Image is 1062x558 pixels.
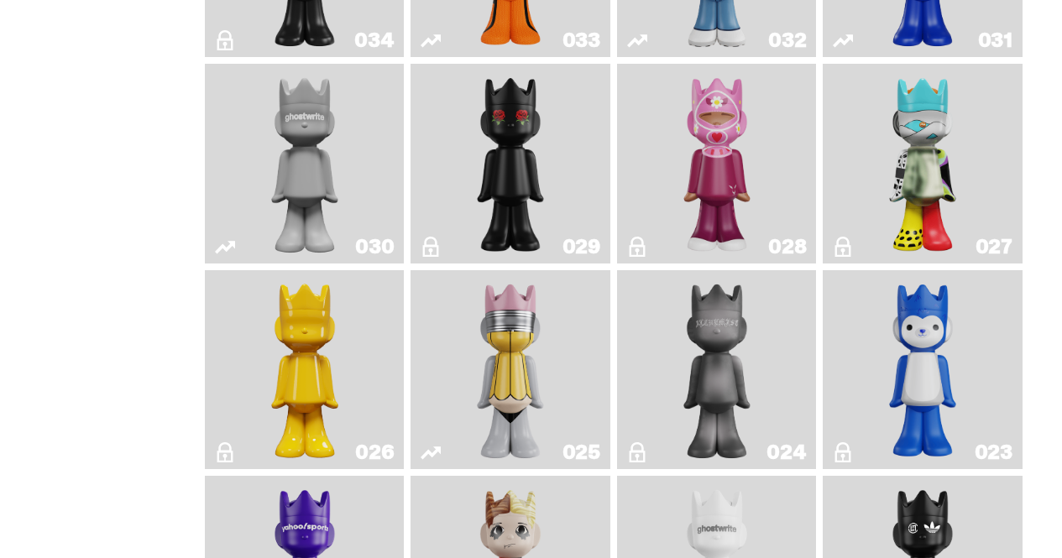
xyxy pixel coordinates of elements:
div: 033 [562,30,600,50]
a: Squish [833,277,1012,463]
div: 025 [562,442,600,462]
a: No. 2 Pencil [421,277,600,463]
img: No. 2 Pencil [458,277,562,463]
a: Schrödinger's ghost: New Dawn [215,277,395,463]
div: 032 [768,30,806,50]
a: Grand Prix [627,70,807,257]
img: One [253,70,357,257]
div: 029 [562,237,600,257]
div: 027 [976,237,1012,257]
img: Grand Prix [677,70,757,257]
img: What The MSCHF [882,70,963,257]
img: Landon [470,70,551,257]
img: Schrödinger's ghost: New Dawn [253,277,357,463]
div: 030 [355,237,394,257]
div: 031 [978,30,1012,50]
div: 026 [355,442,394,462]
div: 028 [768,237,806,257]
div: 024 [766,442,806,462]
a: Landon [421,70,600,257]
div: 023 [975,442,1012,462]
div: 034 [354,30,394,50]
a: One [215,70,395,257]
img: Squish [882,277,963,463]
a: Alchemist [627,277,807,463]
img: Alchemist [665,277,769,463]
a: What The MSCHF [833,70,1012,257]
